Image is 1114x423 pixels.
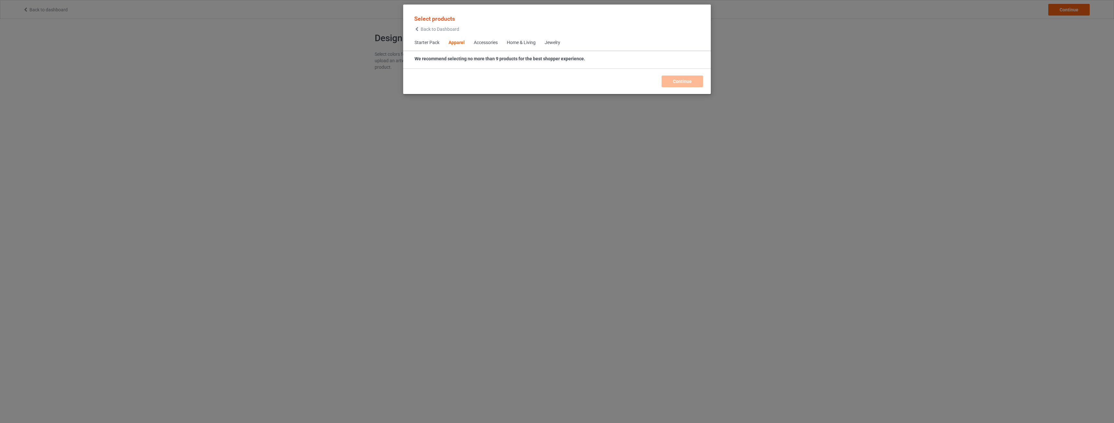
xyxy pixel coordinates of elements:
[507,40,536,46] div: Home & Living
[414,15,455,22] span: Select products
[410,35,444,51] span: Starter Pack
[545,40,560,46] div: Jewelry
[449,40,465,46] div: Apparel
[474,40,498,46] div: Accessories
[415,56,585,61] strong: We recommend selecting no more than 9 products for the best shopper experience.
[421,27,459,32] span: Back to Dashboard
